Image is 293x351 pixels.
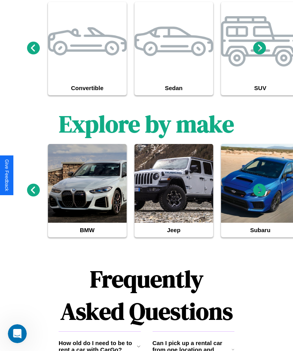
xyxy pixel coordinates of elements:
h4: Jeep [135,223,213,237]
h4: Convertible [48,81,127,95]
iframe: Intercom live chat [8,324,27,343]
h4: Sedan [135,81,213,95]
div: Give Feedback [4,159,9,191]
h1: Explore by make [59,108,234,140]
h4: BMW [48,223,127,237]
h1: Frequently Asked Questions [59,259,234,331]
